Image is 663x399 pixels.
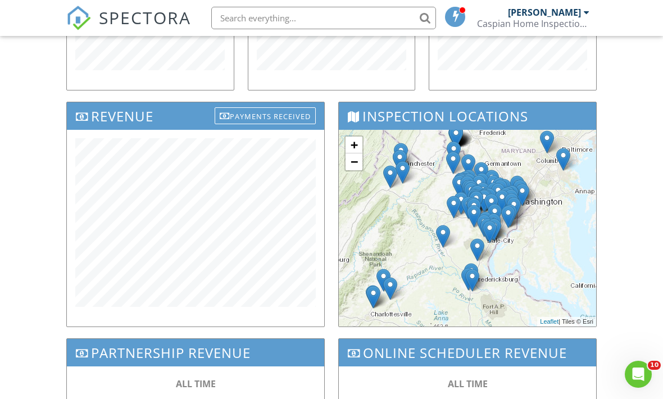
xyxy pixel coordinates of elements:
[89,378,302,390] div: ALL TIME
[540,318,558,325] a: Leaflet
[537,317,596,327] div: | Tiles © Esri
[361,378,574,390] div: ALL TIME
[66,15,191,39] a: SPECTORA
[339,339,596,366] h3: Online Scheduler Revenue
[625,361,652,388] iframe: Intercom live chat
[346,137,362,153] a: Zoom in
[477,18,589,29] div: Caspian Home Inspection LLC
[66,6,91,30] img: The Best Home Inspection Software - Spectora
[215,105,316,124] a: Payments Received
[67,102,324,130] h3: Revenue
[346,153,362,170] a: Zoom out
[339,102,596,130] h3: Inspection Locations
[508,7,581,18] div: [PERSON_NAME]
[67,339,324,366] h3: Partnership Revenue
[211,7,436,29] input: Search everything...
[215,107,316,124] div: Payments Received
[99,6,191,29] span: SPECTORA
[648,361,661,370] span: 10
